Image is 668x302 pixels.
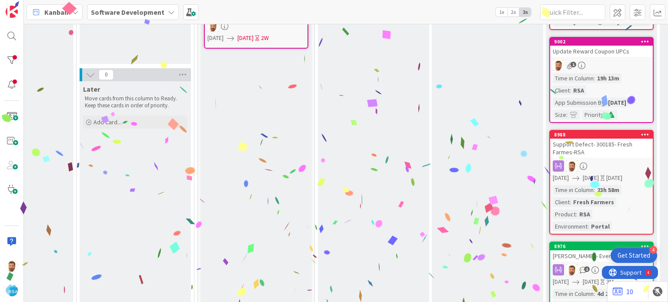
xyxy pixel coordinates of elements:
[553,173,569,183] span: [DATE]
[606,98,628,107] div: [DATE]
[588,222,589,231] span: :
[45,3,47,10] div: 4
[583,173,599,183] span: [DATE]
[553,185,594,195] div: Time in Column
[576,209,577,219] span: :
[553,222,588,231] div: Environment
[6,260,18,272] img: AS
[94,118,121,126] span: Add Card...
[550,38,653,46] div: 9002
[594,73,595,83] span: :
[83,85,100,93] span: Later
[613,286,633,297] a: 10
[553,197,570,207] div: Client
[6,284,18,296] img: avatar
[550,250,653,262] div: [PERSON_NAME] - Every [DATE]
[550,38,653,57] div: 9002Update Reward Coupon UPCs
[549,37,654,123] a: 9002Update Reward Coupon UPCsASTime in Column:19h 13mClient:RSAApp Submission By:[DATE]Size:Prior...
[553,86,570,95] div: Client
[549,130,654,235] a: 8988Support Defect- 300185- Fresh Farmes-RSAAS[DATE][DATE][DATE]Time in Column:23h 58mClient:Fres...
[85,95,186,110] p: Move cards from this column to Ready. Keep these cards in order of priority.
[554,132,653,138] div: 8988
[550,242,653,262] div: 8976[PERSON_NAME] - Every [DATE]
[550,46,653,57] div: Update Reward Coupon UPCs
[595,289,630,299] div: 4d 23h 41m
[540,4,605,20] input: Quick Filter...
[261,33,269,43] div: 2W
[566,160,578,172] img: AS
[496,8,508,17] span: 1x
[604,110,605,119] span: :
[570,86,571,95] span: :
[237,33,254,43] span: [DATE]
[566,264,578,275] img: AS
[553,98,605,107] div: App Submission By
[618,251,650,260] div: Get Started
[606,173,622,183] div: [DATE]
[550,139,653,158] div: Support Defect- 300185- Fresh Farmes-RSA
[583,277,599,286] span: [DATE]
[571,197,616,207] div: Fresh Farmers
[594,185,595,195] span: :
[611,248,657,263] div: Open Get Started checklist, remaining modules: 4
[205,20,307,32] div: AS
[571,62,576,67] span: 1
[550,131,653,139] div: 8988
[553,277,569,286] span: [DATE]
[577,209,592,219] div: RSA
[566,110,568,119] span: :
[584,266,590,272] span: 1
[649,246,657,254] div: 4
[550,242,653,250] div: 8976
[553,73,594,83] div: Time in Column
[519,8,531,17] span: 3x
[554,243,653,249] div: 8976
[91,8,164,17] b: Software Development
[44,7,68,17] span: Kanban
[595,73,621,83] div: 19h 13m
[550,131,653,158] div: 8988Support Defect- 300185- Fresh Farmes-RSA
[6,6,18,18] img: Visit kanbanzone.com
[207,20,219,32] img: AS
[553,209,576,219] div: Product
[571,86,586,95] div: RSA
[508,8,519,17] span: 2x
[594,289,595,299] span: :
[554,39,653,45] div: 9002
[605,98,606,107] span: :
[550,264,653,275] div: AS
[550,60,653,71] div: AS
[570,197,571,207] span: :
[553,289,594,299] div: Time in Column
[582,110,604,119] div: Priority
[207,33,224,43] span: [DATE]
[18,1,40,12] span: Support
[606,277,614,286] div: 3M
[589,222,612,231] div: Portal
[595,185,621,195] div: 23h 58m
[553,110,566,119] div: Size
[550,160,653,172] div: AS
[99,70,114,80] span: 0
[553,60,564,71] img: AS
